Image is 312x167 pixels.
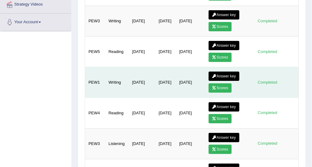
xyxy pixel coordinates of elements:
td: PEW4 [85,98,105,128]
a: Answer key [209,41,239,50]
td: [DATE] [155,128,176,159]
a: Scores [209,83,232,93]
td: [DATE] [176,6,205,36]
td: [DATE] [129,98,156,128]
div: Completed [255,110,280,116]
td: [DATE] [129,6,156,36]
td: [DATE] [176,67,205,98]
a: Scores [209,53,232,62]
td: Reading [105,98,129,128]
td: Writing [105,67,129,98]
td: [DATE] [129,128,156,159]
a: Answer key [209,102,239,112]
div: Completed [255,140,280,147]
div: Completed [255,48,280,55]
a: Scores [209,145,232,154]
a: Scores [209,114,232,123]
td: PEW5 [85,36,105,67]
td: [DATE] [129,36,156,67]
div: Completed [255,79,280,86]
td: PEW3 [85,6,105,36]
td: Listening [105,128,129,159]
td: [DATE] [129,67,156,98]
a: Answer key [209,72,239,81]
a: Scores [209,22,232,31]
td: [DATE] [176,128,205,159]
td: Reading [105,36,129,67]
a: Answer key [209,10,239,20]
div: Completed [255,18,280,24]
td: Writing [105,6,129,36]
a: Answer key [209,133,239,142]
a: Your Account [0,14,71,29]
td: [DATE] [155,6,176,36]
td: [DATE] [155,98,176,128]
td: [DATE] [155,36,176,67]
td: [DATE] [155,67,176,98]
td: PEW3 [85,128,105,159]
td: PEW1 [85,67,105,98]
td: [DATE] [176,98,205,128]
td: [DATE] [176,36,205,67]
